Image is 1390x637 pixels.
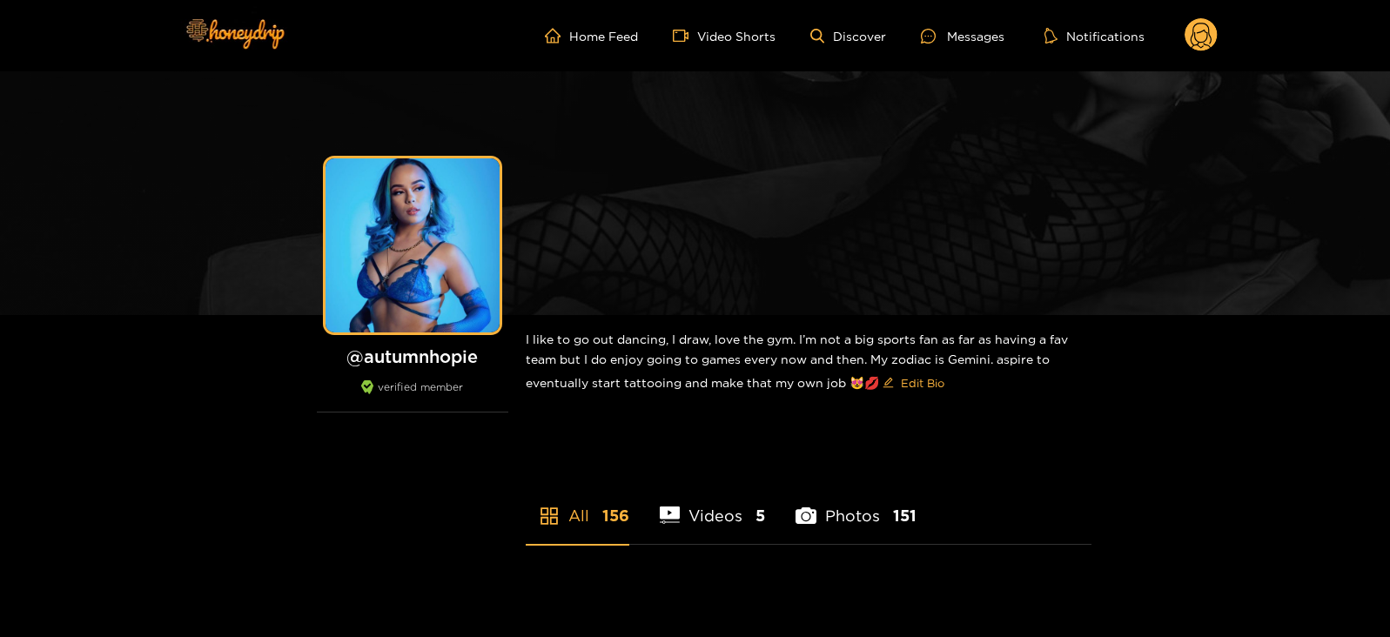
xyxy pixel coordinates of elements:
[673,28,697,44] span: video-camera
[879,369,948,397] button: editEdit Bio
[545,28,569,44] span: home
[921,26,1004,46] div: Messages
[901,374,944,392] span: Edit Bio
[810,29,886,44] a: Discover
[317,345,508,367] h1: @ autumnhopie
[602,505,629,526] span: 156
[660,466,766,544] li: Videos
[545,28,638,44] a: Home Feed
[539,506,560,526] span: appstore
[673,28,776,44] a: Video Shorts
[893,505,917,526] span: 151
[796,466,917,544] li: Photos
[883,377,894,390] span: edit
[755,505,765,526] span: 5
[526,466,629,544] li: All
[526,315,1091,411] div: I like to go out dancing, I draw, love the gym. I’m not a big sports fan as far as having a fav t...
[317,380,508,412] div: verified member
[1039,27,1150,44] button: Notifications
